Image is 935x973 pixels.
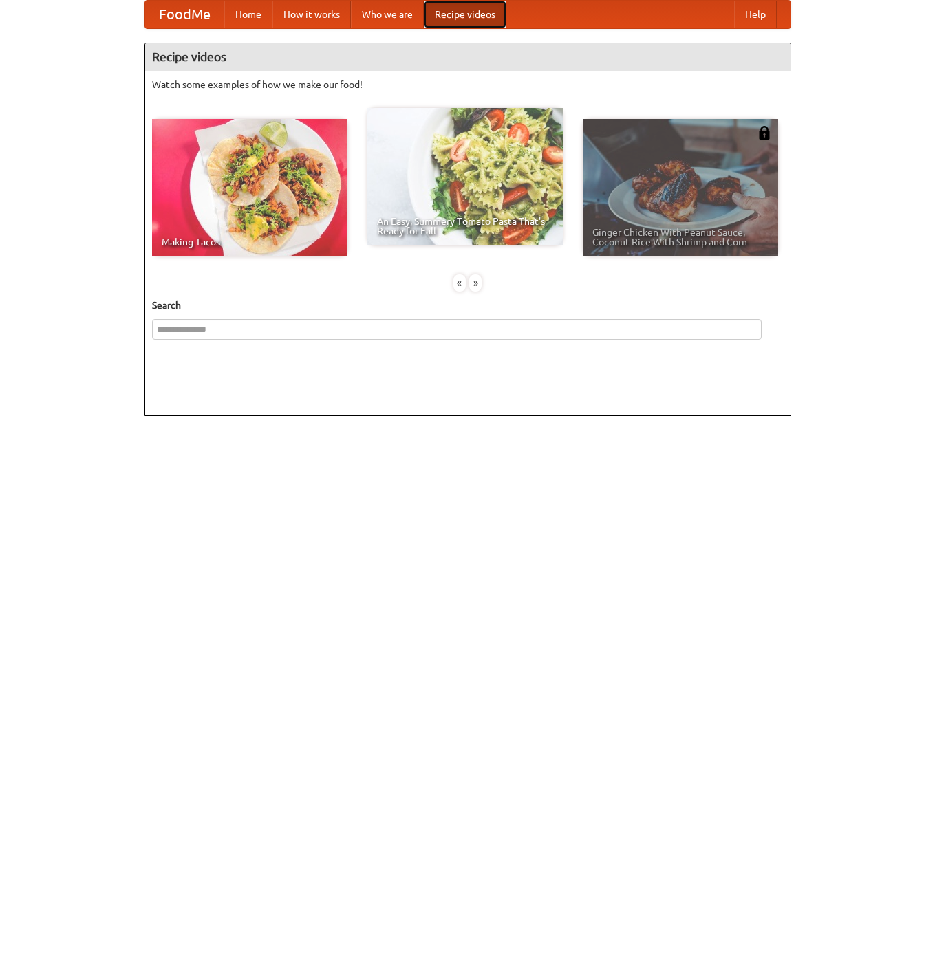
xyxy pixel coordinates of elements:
a: Making Tacos [152,119,347,256]
p: Watch some examples of how we make our food! [152,78,784,91]
a: Who we are [351,1,424,28]
span: Making Tacos [162,237,338,247]
a: FoodMe [145,1,224,28]
h4: Recipe videos [145,43,791,71]
a: Help [734,1,777,28]
a: An Easy, Summery Tomato Pasta That's Ready for Fall [367,108,563,245]
a: Home [224,1,272,28]
a: Recipe videos [424,1,506,28]
span: An Easy, Summery Tomato Pasta That's Ready for Fall [377,217,553,236]
div: » [469,274,482,292]
h5: Search [152,298,784,312]
div: « [453,274,466,292]
a: How it works [272,1,351,28]
img: 483408.png [757,126,771,140]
